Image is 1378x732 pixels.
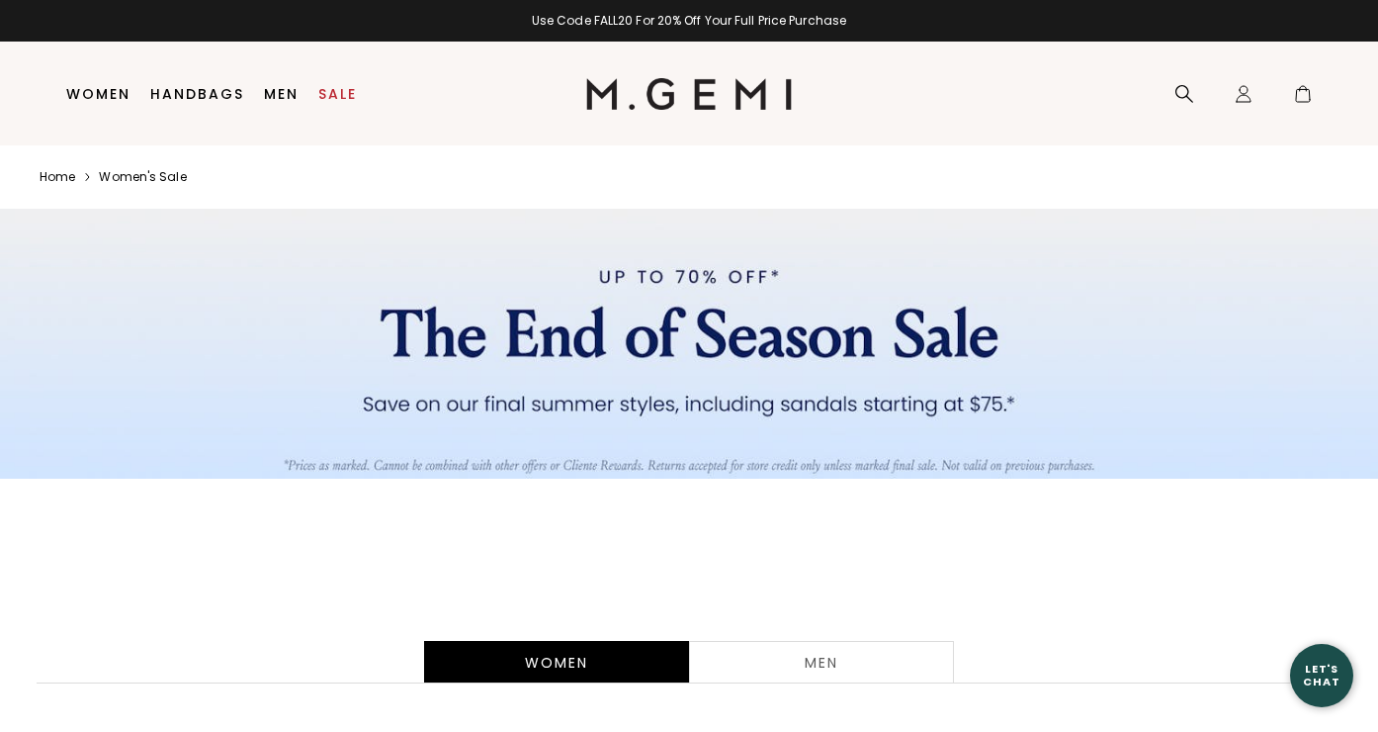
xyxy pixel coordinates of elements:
[318,86,357,102] a: Sale
[1290,663,1353,687] div: Let's Chat
[689,641,954,683] a: Men
[66,86,130,102] a: Women
[586,78,793,110] img: M.Gemi
[40,169,75,185] a: Home
[99,169,186,185] a: Women's sale
[424,641,689,683] div: Women
[150,86,244,102] a: Handbags
[264,86,299,102] a: Men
